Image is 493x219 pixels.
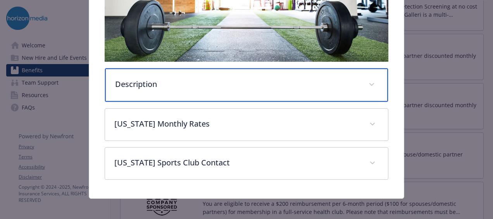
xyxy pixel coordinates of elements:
[115,78,359,90] p: Description
[114,157,360,169] p: [US_STATE] Sports Club Contact
[105,68,388,102] div: Description
[105,109,388,141] div: [US_STATE] Monthly Rates
[105,148,388,179] div: [US_STATE] Sports Club Contact
[114,118,360,130] p: [US_STATE] Monthly Rates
